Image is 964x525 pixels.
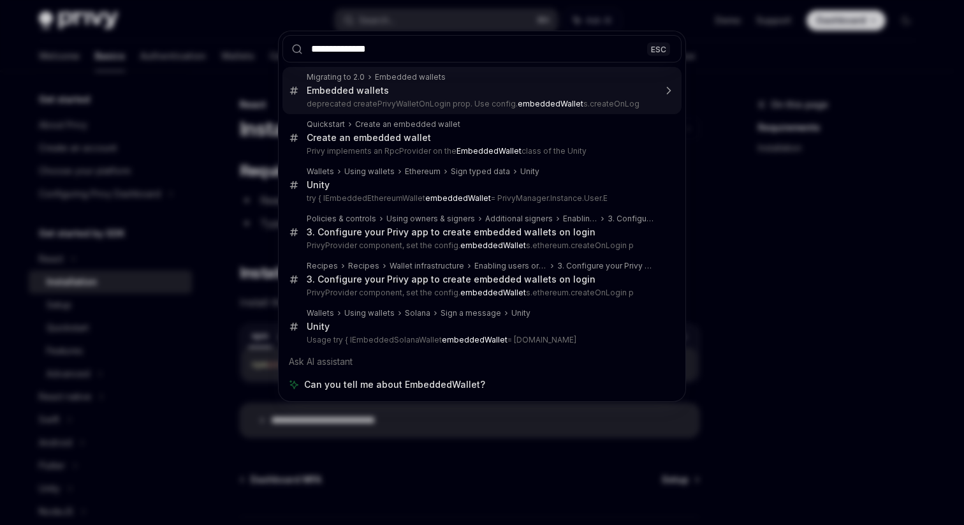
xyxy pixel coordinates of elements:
b: EmbeddedWallet [456,146,522,156]
div: Enabling users or servers to execute transactions [563,214,597,224]
div: Create an embedded wallet [307,132,431,144]
b: embeddedWallet [518,99,583,108]
div: Sign a message [441,308,501,318]
div: Quickstart [307,119,345,129]
div: Recipes [307,261,338,271]
div: Wallets [307,166,334,177]
div: Unity [511,308,530,318]
div: Sign typed data [451,166,510,177]
p: try { IEmbeddedEthereumWallet = PrivyManager.Instance.User.E [307,193,655,203]
b: embeddedWallet [460,288,526,297]
p: PrivyProvider component, set the config. s.ethereum.createOnLogin p [307,240,655,251]
div: Unity [307,179,330,191]
p: deprecated createPrivyWalletOnLogin prop. Use config. s.createOnLog [307,99,655,109]
p: PrivyProvider component, set the config. s.ethereum.createOnLogin p [307,288,655,298]
div: Ethereum [405,166,441,177]
div: Wallets [307,308,334,318]
b: embeddedWallet [425,193,491,203]
div: Unity [307,321,330,332]
div: Wallet infrastructure [390,261,464,271]
div: ESC [647,42,670,55]
div: Solana [405,308,430,318]
div: 3. Configure your Privy app to create embedded wallets on login [307,274,595,285]
div: Unity [520,166,539,177]
div: Policies & controls [307,214,376,224]
div: Embedded wallets [375,72,446,82]
div: 3. Configure your Privy app to create embedded wallets on login [557,261,655,271]
div: Using wallets [344,166,395,177]
div: Recipes [348,261,379,271]
span: Can you tell me about EmbeddedWallet? [304,378,485,391]
b: embeddedWallet [460,240,526,250]
p: Usage try { IEmbeddedSolanaWallet = [DOMAIN_NAME] [307,335,655,345]
div: 3. Configure your Privy app to create embedded wallets on login [608,214,655,224]
div: Ask AI assistant [282,350,682,373]
div: Migrating to 2.0 [307,72,365,82]
div: Using wallets [344,308,395,318]
div: Create an embedded wallet [355,119,460,129]
div: Enabling users or servers to execute transactions [474,261,547,271]
div: Using owners & signers [386,214,475,224]
div: 3. Configure your Privy app to create embedded wallets on login [307,226,595,238]
div: Embedded wallets [307,85,389,96]
p: Privy implements an RpcProvider on the class of the Unity [307,146,655,156]
b: embeddedWallet [442,335,508,344]
div: Additional signers [485,214,553,224]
